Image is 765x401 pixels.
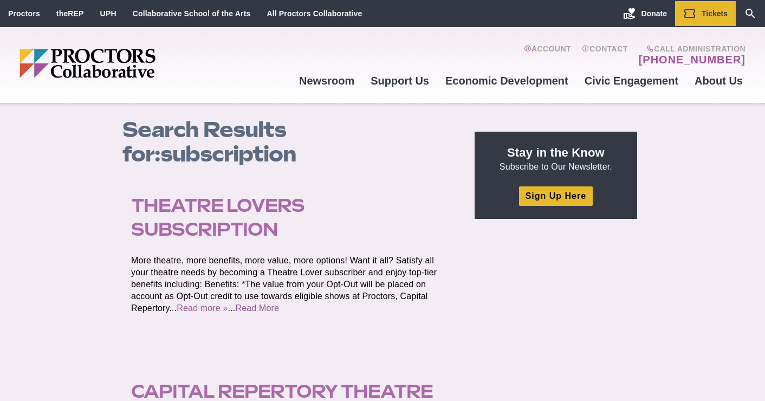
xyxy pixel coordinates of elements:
a: Contact [582,44,628,66]
a: theREP [56,9,84,18]
img: Proctors logo [20,49,239,78]
a: Collaborative School of the Arts [133,9,251,18]
a: Proctors [8,9,40,18]
a: [PHONE_NUMBER] [639,53,745,66]
a: Search [736,1,765,26]
a: Account [524,44,571,66]
span: Tickets [702,9,728,18]
h1: subscription [122,118,463,166]
a: Tickets [675,1,736,26]
span: Call Administration [636,44,745,53]
span: Donate [641,9,667,18]
a: Read more » [177,303,228,313]
a: Support Us [362,66,437,95]
p: More theatre, more benefits, more value, more options! Want it all? Satisfy all your theatre need... [131,255,450,314]
a: UPH [100,9,116,18]
a: Civic Engagement [576,66,686,95]
a: About Us [686,66,751,95]
p: Subscribe to Our Newsletter. [488,145,624,173]
a: Economic Development [437,66,576,95]
a: Sign Up Here [519,186,593,205]
a: Newsroom [291,66,362,95]
a: Donate [615,1,675,26]
a: Read More [235,303,279,313]
strong: Stay in the Know [507,146,605,159]
span: Search Results for: [122,117,286,167]
a: All Proctors Collaborative [267,9,362,18]
a: Theatre Lovers Subscription [131,195,304,240]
